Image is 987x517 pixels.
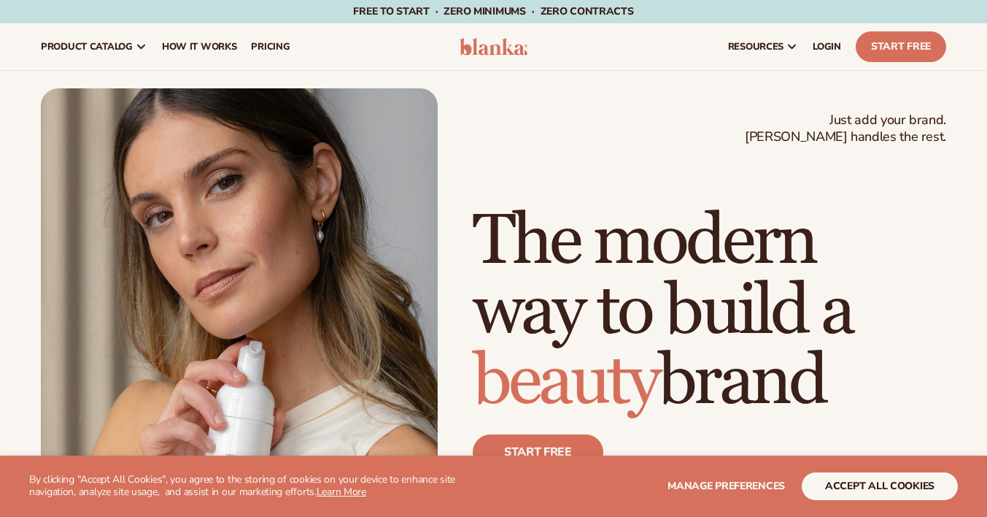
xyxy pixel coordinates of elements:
[155,23,244,70] a: How It Works
[244,23,297,70] a: pricing
[460,38,528,55] img: logo
[41,41,133,53] span: product catalog
[473,339,658,424] span: beauty
[29,474,488,499] p: By clicking "Accept All Cookies", you agree to the storing of cookies on your device to enhance s...
[728,41,783,53] span: resources
[802,472,958,500] button: accept all cookies
[667,479,785,493] span: Manage preferences
[473,207,946,417] h1: The modern way to build a brand
[317,485,366,499] a: Learn More
[813,41,841,53] span: LOGIN
[251,41,290,53] span: pricing
[667,472,785,500] button: Manage preferences
[721,23,805,70] a: resources
[856,31,946,62] a: Start Free
[473,434,603,470] a: Start free
[353,4,633,18] span: Free to start · ZERO minimums · ZERO contracts
[162,41,237,53] span: How It Works
[745,112,946,146] span: Just add your brand. [PERSON_NAME] handles the rest.
[805,23,848,70] a: LOGIN
[34,23,155,70] a: product catalog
